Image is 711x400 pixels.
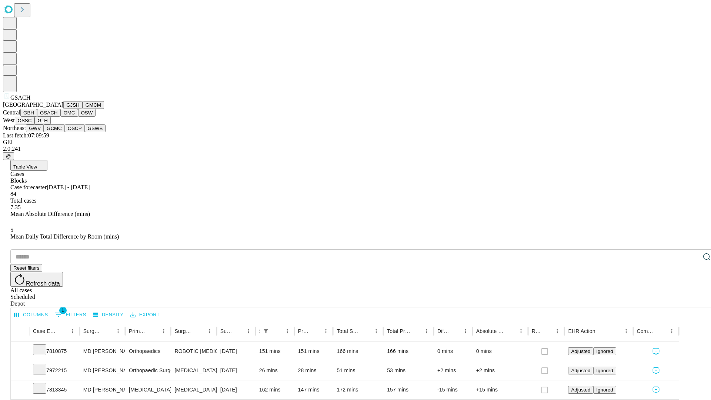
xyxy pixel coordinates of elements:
[194,326,204,336] button: Sort
[129,328,147,334] div: Primary Service
[272,326,282,336] button: Sort
[33,361,76,380] div: 7972215
[593,347,616,355] button: Ignored
[261,326,271,336] div: 1 active filter
[53,309,88,321] button: Show filters
[33,342,76,361] div: 7810875
[83,380,121,399] div: MD [PERSON_NAME] [PERSON_NAME] Md
[656,326,667,336] button: Sort
[33,380,76,399] div: 7813345
[13,265,39,271] span: Reset filters
[233,326,243,336] button: Sort
[596,368,613,373] span: Ignored
[552,326,563,336] button: Menu
[83,101,104,109] button: GMCM
[568,367,593,374] button: Adjusted
[174,328,193,334] div: Surgery Name
[3,152,14,160] button: @
[593,386,616,394] button: Ignored
[6,153,11,159] span: @
[261,326,271,336] button: Show filters
[542,326,552,336] button: Sort
[15,117,35,124] button: OSSC
[220,361,252,380] div: [DATE]
[3,132,49,139] span: Last fetch: 07:09:59
[259,342,291,361] div: 151 mins
[387,361,430,380] div: 53 mins
[83,361,121,380] div: MD [PERSON_NAME] [PERSON_NAME] Md
[33,328,56,334] div: Case Epic Id
[282,326,293,336] button: Menu
[113,326,123,336] button: Menu
[387,342,430,361] div: 166 mins
[34,117,50,124] button: GLH
[321,326,331,336] button: Menu
[337,361,380,380] div: 51 mins
[637,328,655,334] div: Comments
[83,342,121,361] div: MD [PERSON_NAME] [PERSON_NAME] Md
[10,197,36,204] span: Total cases
[10,211,90,217] span: Mean Absolute Difference (mins)
[204,326,215,336] button: Menu
[174,380,213,399] div: [MEDICAL_DATA] REPAIR [MEDICAL_DATA] INITIAL
[174,342,213,361] div: ROBOTIC [MEDICAL_DATA] KNEE TOTAL
[63,101,83,109] button: GJSH
[568,328,595,334] div: EHR Action
[83,328,102,334] div: Surgeon Name
[3,125,26,131] span: Northeast
[450,326,460,336] button: Sort
[10,227,13,233] span: 5
[10,94,30,101] span: GSACH
[148,326,158,336] button: Sort
[460,326,471,336] button: Menu
[387,380,430,399] div: 157 mins
[596,349,613,354] span: Ignored
[128,309,161,321] button: Export
[298,361,330,380] div: 28 mins
[421,326,432,336] button: Menu
[14,364,26,377] button: Expand
[59,307,67,314] span: 1
[437,328,449,334] div: Difference
[47,184,90,190] span: [DATE] - [DATE]
[476,361,524,380] div: +2 mins
[3,146,708,152] div: 2.0.241
[476,328,505,334] div: Absolute Difference
[667,326,677,336] button: Menu
[103,326,113,336] button: Sort
[437,361,469,380] div: +2 mins
[571,387,590,393] span: Adjusted
[259,380,291,399] div: 162 mins
[220,380,252,399] div: [DATE]
[91,309,126,321] button: Density
[3,117,15,123] span: West
[298,342,330,361] div: 151 mins
[593,367,616,374] button: Ignored
[259,361,291,380] div: 26 mins
[3,139,708,146] div: GEI
[129,342,167,361] div: Orthopaedics
[337,380,380,399] div: 172 mins
[158,326,169,336] button: Menu
[371,326,381,336] button: Menu
[621,326,631,336] button: Menu
[337,342,380,361] div: 166 mins
[60,109,78,117] button: GMC
[26,124,44,132] button: GWV
[44,124,65,132] button: GCMC
[310,326,321,336] button: Sort
[298,380,330,399] div: 147 mins
[12,309,50,321] button: Select columns
[411,326,421,336] button: Sort
[85,124,106,132] button: GSWB
[20,109,37,117] button: GBH
[14,384,26,397] button: Expand
[65,124,85,132] button: OSCP
[10,264,42,272] button: Reset filters
[57,326,67,336] button: Sort
[476,380,524,399] div: +15 mins
[532,328,541,334] div: Resolved in EHR
[10,233,119,240] span: Mean Daily Total Difference by Room (mins)
[361,326,371,336] button: Sort
[129,361,167,380] div: Orthopaedic Surgery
